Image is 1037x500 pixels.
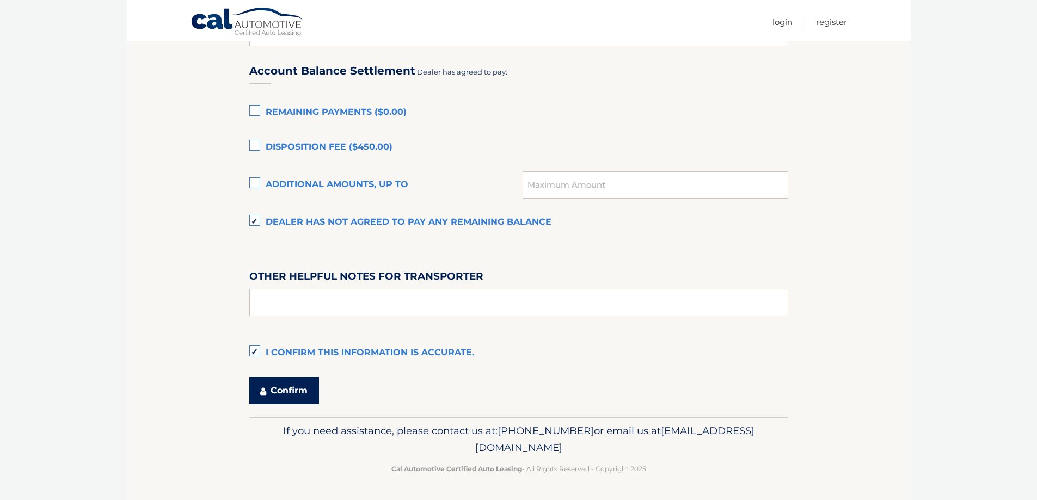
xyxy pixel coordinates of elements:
a: Register [816,13,847,31]
label: Remaining Payments ($0.00) [249,102,788,124]
label: Additional amounts, up to [249,174,523,196]
strong: Cal Automotive Certified Auto Leasing [391,465,522,473]
span: [PHONE_NUMBER] [498,424,594,437]
input: Maximum Amount [523,171,788,199]
p: If you need assistance, please contact us at: or email us at [256,422,781,457]
button: Confirm [249,377,319,404]
label: I confirm this information is accurate. [249,342,788,364]
label: Dealer has not agreed to pay any remaining balance [249,212,788,233]
label: Disposition Fee ($450.00) [249,137,788,158]
a: Login [772,13,793,31]
label: Other helpful notes for transporter [249,268,483,288]
a: Cal Automotive [191,7,305,39]
h3: Account Balance Settlement [249,64,415,78]
p: - All Rights Reserved - Copyright 2025 [256,463,781,474]
span: Dealer has agreed to pay: [417,67,507,76]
